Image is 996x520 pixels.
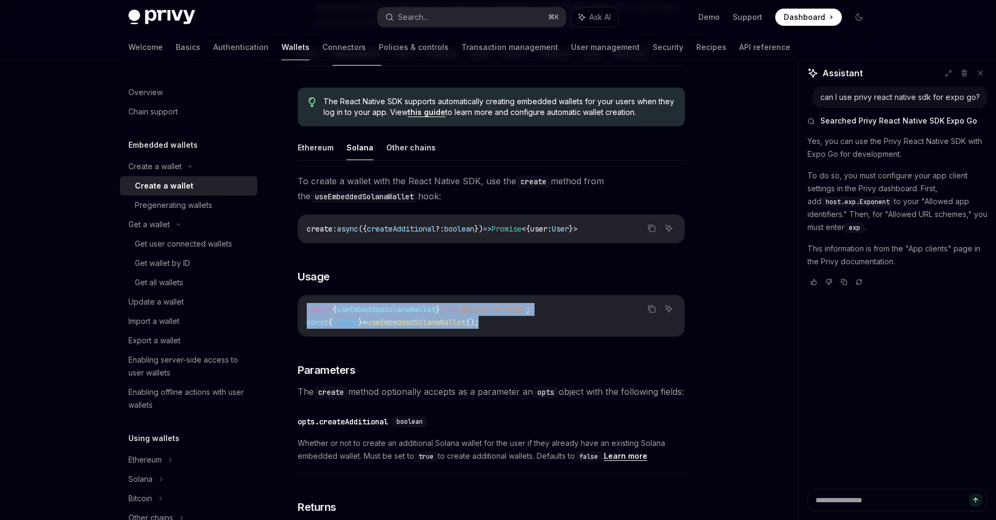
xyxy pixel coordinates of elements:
div: Pregenerating wallets [135,199,212,212]
span: { [328,317,333,327]
code: create [314,386,348,398]
div: Solana [128,473,153,486]
a: Enabling offline actions with user wallets [120,382,257,415]
span: Parameters [298,363,355,378]
a: Enabling server-side access to user wallets [120,350,257,382]
div: Enabling offline actions with user wallets [128,386,251,411]
div: Get user connected wallets [135,237,232,250]
a: Basics [176,34,200,60]
button: Ethereum [298,135,334,160]
a: Support [733,12,762,23]
a: Transaction management [461,34,558,60]
span: User [552,224,569,234]
svg: Tip [308,97,316,107]
span: create [307,224,333,234]
a: Wallets [282,34,309,60]
code: useEmbeddedSolanaWallet [311,191,418,203]
a: Demo [698,12,720,23]
button: Ask AI [571,8,618,27]
a: Connectors [322,34,366,60]
div: Chain support [128,105,178,118]
a: Learn more [604,451,647,461]
a: Authentication [213,34,269,60]
a: this guide [408,107,445,117]
span: The React Native SDK supports automatically creating embedded wallets for your users when they lo... [323,96,674,118]
div: opts.createAdditional [298,416,388,427]
button: Solana [347,135,373,160]
a: Security [653,34,683,60]
div: Export a wallet [128,334,181,347]
button: Ask AI [662,302,676,316]
span: < [522,224,526,234]
div: Get all wallets [135,276,183,289]
span: { [333,305,337,314]
span: Dashboard [784,12,825,23]
a: Pregenerating wallets [120,196,257,215]
span: boolean [396,417,423,426]
span: Returns [298,500,336,515]
span: Ask AI [589,12,611,23]
code: opts [533,386,559,398]
span: import [307,305,333,314]
span: } [569,224,573,234]
button: Search...⌘K [378,8,566,27]
span: (); [466,317,479,327]
span: '@privy-io/expo' [457,305,526,314]
span: exp [849,223,860,232]
div: Ethereum [128,453,162,466]
span: ; [526,305,530,314]
a: Welcome [128,34,163,60]
span: ({ [358,224,367,234]
span: Searched Privy React Native SDK Expo Go [820,115,977,126]
h5: Using wallets [128,432,179,445]
a: API reference [739,34,790,60]
div: Update a wallet [128,295,184,308]
button: Send message [969,494,982,507]
a: Create a wallet [120,176,257,196]
a: Get user connected wallets [120,234,257,254]
span: } [358,317,363,327]
div: Import a wallet [128,315,179,328]
span: boolean [444,224,474,234]
a: Get all wallets [120,273,257,292]
button: Copy the contents from the code block [645,302,659,316]
button: Copy the contents from the code block [645,221,659,235]
a: Chain support [120,102,257,121]
div: Enabling server-side access to user wallets [128,353,251,379]
p: Yes, you can use the Privy React Native SDK with Expo Go for development. [807,135,987,161]
a: Update a wallet [120,292,257,312]
span: { [526,224,530,234]
code: true [414,451,438,462]
h5: Embedded wallets [128,139,198,151]
div: Create a wallet [135,179,193,192]
span: > [573,224,578,234]
div: Get a wallet [128,218,170,231]
a: Dashboard [775,9,842,26]
span: ?: [436,224,444,234]
span: ⌘ K [548,13,559,21]
span: Whether or not to create an additional Solana wallet for the user if they already have an existin... [298,437,685,463]
span: = [363,317,367,327]
code: false [575,451,602,462]
span: useEmbeddedSolanaWallet [337,305,436,314]
span: async [337,224,358,234]
a: Get wallet by ID [120,254,257,273]
div: Search... [398,11,428,24]
span: } [436,305,440,314]
button: Toggle dark mode [850,9,868,26]
a: Policies & controls [379,34,449,60]
a: Import a wallet [120,312,257,331]
span: }) [474,224,483,234]
p: This information is from the "App clients" page in the Privy documentation. [807,242,987,268]
a: User management [571,34,640,60]
button: Other chains [386,135,436,160]
p: To do so, you must configure your app client settings in the Privy dashboard. First, add to your ... [807,169,987,234]
span: from [440,305,457,314]
span: Assistant [822,67,863,80]
span: user [530,224,547,234]
span: : [333,224,337,234]
span: : [547,224,552,234]
a: Export a wallet [120,331,257,350]
span: => [483,224,492,234]
div: Get wallet by ID [135,257,190,270]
